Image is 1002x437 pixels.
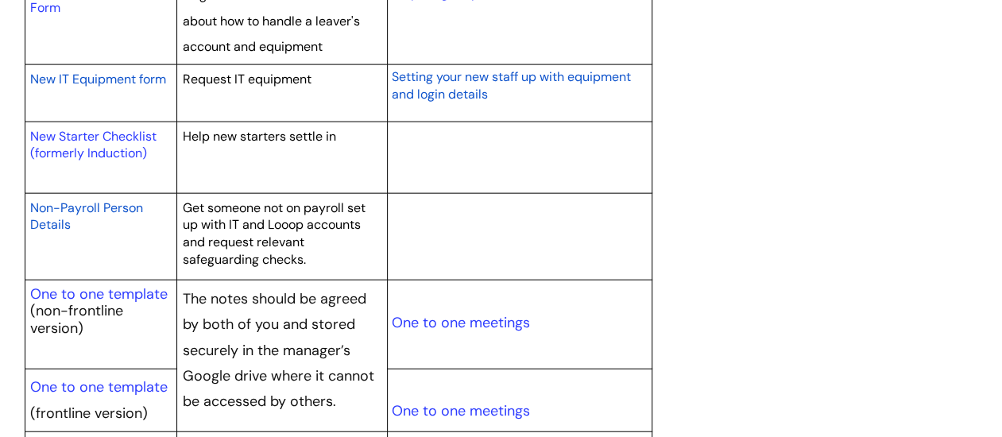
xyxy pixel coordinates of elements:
[30,199,143,234] span: Non-Payroll Person Details
[25,369,177,431] td: (frontline version)
[30,303,172,337] p: (non-frontline version)
[391,401,529,420] a: One to one meetings
[391,68,630,102] span: Setting your new staff up with equipment and login details
[183,199,366,268] span: Get someone not on payroll set up with IT and Looop accounts and request relevant safeguarding ch...
[391,313,529,332] a: One to one meetings
[183,128,336,145] span: Help new starters settle in
[30,69,166,88] a: New IT Equipment form
[30,284,168,304] a: One to one template
[391,67,630,103] a: Setting your new staff up with equipment and login details
[30,71,166,87] span: New IT Equipment form
[30,128,157,162] a: New Starter Checklist (formerly Induction)
[30,198,143,234] a: Non-Payroll Person Details
[30,377,168,396] a: One to one template
[177,280,388,432] td: The notes should be agreed by both of you and stored securely in the manager’s Google drive where...
[183,71,311,87] span: Request IT equipment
